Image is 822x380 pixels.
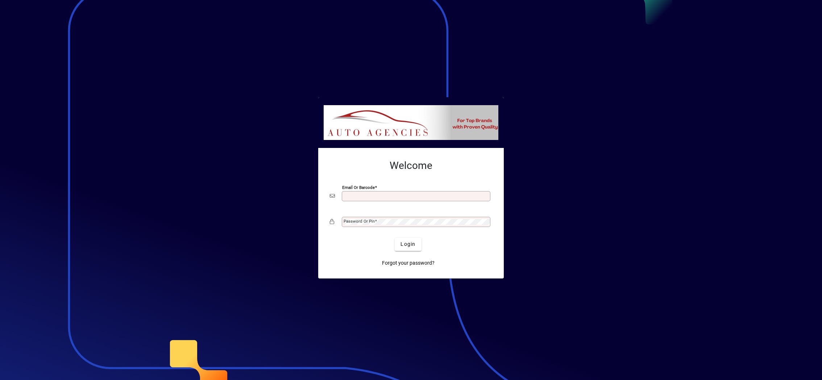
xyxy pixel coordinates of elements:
span: Forgot your password? [382,259,435,267]
mat-label: Password or Pin [344,219,375,224]
a: Forgot your password? [379,257,437,270]
h2: Welcome [330,160,492,172]
span: Login [400,240,415,248]
button: Login [395,238,421,251]
mat-label: Email or Barcode [342,185,375,190]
